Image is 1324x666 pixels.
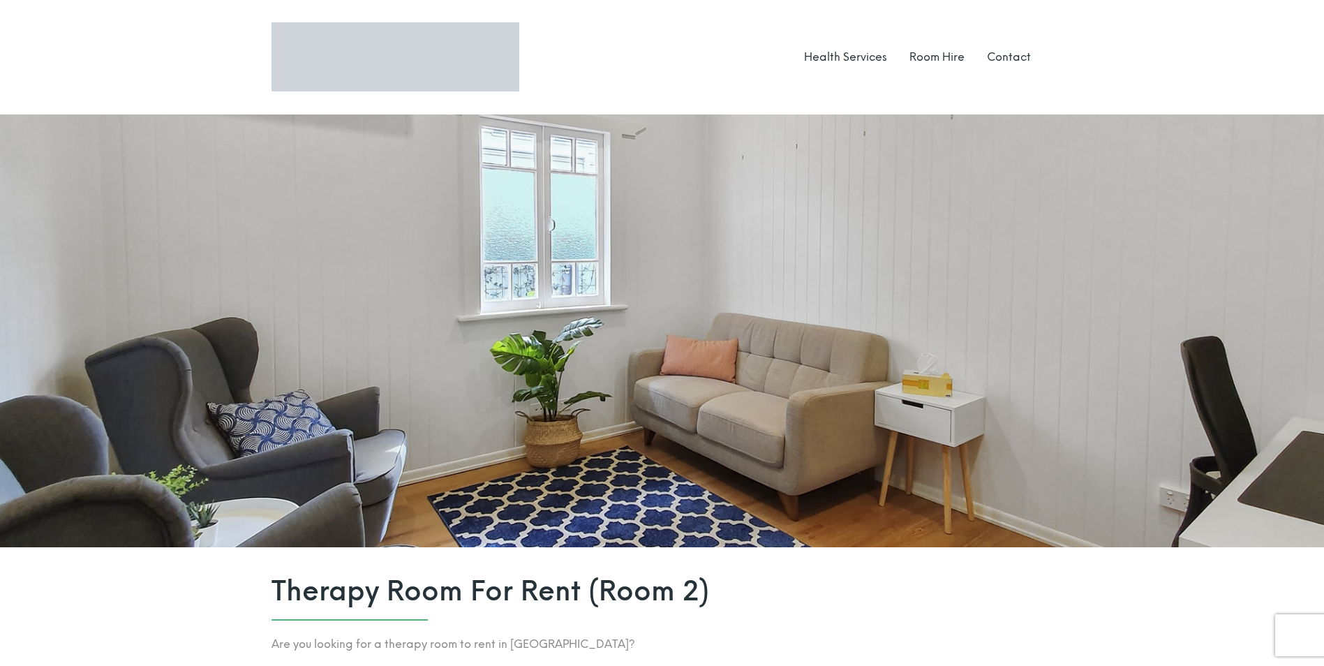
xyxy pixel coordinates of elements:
span: Therapy Room For Rent (Room 2) [272,575,1053,607]
img: Logo Perfect Wellness 710x197 [272,22,519,91]
a: Contact [987,50,1031,64]
p: Are you looking for a therapy room to rent in [GEOGRAPHIC_DATA]? [272,635,1053,654]
a: Room Hire [909,50,965,64]
a: Health Services [804,50,887,64]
